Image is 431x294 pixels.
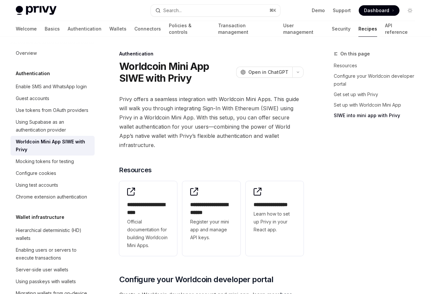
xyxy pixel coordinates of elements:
[127,218,169,249] span: Official documentation for building Worldcoin Mini Apps.
[312,7,325,14] a: Demo
[16,70,50,77] h5: Authentication
[332,21,351,37] a: Security
[334,89,420,100] a: Get set up with Privy
[16,278,76,285] div: Using passkeys with wallets
[16,193,87,201] div: Chrome extension authentication
[16,106,88,114] div: Use tokens from OAuth providers
[269,8,276,13] span: ⌘ K
[16,213,64,221] h5: Wallet infrastructure
[334,100,420,110] a: Set up with Worldcoin Mini App
[16,246,91,262] div: Enabling users or servers to execute transactions
[283,21,324,37] a: User management
[68,21,102,37] a: Authentication
[16,226,91,242] div: Hierarchical deterministic (HD) wallets
[45,21,60,37] a: Basics
[405,5,415,16] button: Toggle dark mode
[16,83,87,91] div: Enable SMS and WhatsApp login
[16,49,37,57] div: Overview
[151,5,281,16] button: Open search
[385,21,415,37] a: API reference
[11,167,95,179] a: Configure cookies
[218,21,275,37] a: Transaction management
[11,224,95,244] a: Hierarchical deterministic (HD) wallets
[119,60,234,84] h1: Worldcoin Mini App SIWE with Privy
[190,218,232,241] span: Register your mini app and manage API keys.
[334,60,420,71] a: Resources
[16,6,57,15] img: light logo
[236,67,292,78] button: Open in ChatGPT
[11,93,95,104] a: Guest accounts
[16,181,58,189] div: Using test accounts
[11,179,95,191] a: Using test accounts
[358,21,377,37] a: Recipes
[248,69,288,75] span: Open in ChatGPT
[334,71,420,89] a: Configure your Worldcoin developer portal
[11,136,95,156] a: Worldcoin Mini App SIWE with Privy
[364,7,389,14] span: Dashboard
[11,276,95,287] a: Using passkeys with wallets
[340,50,370,58] span: On this page
[11,191,95,203] a: Chrome extension authentication
[16,266,68,274] div: Server-side user wallets
[11,47,95,59] a: Overview
[119,165,152,175] span: Resources
[254,210,296,234] span: Learn how to set up Privy in your React app.
[11,156,95,167] a: Mocking tokens for testing
[16,21,37,37] a: Welcome
[109,21,126,37] a: Wallets
[11,104,95,116] a: Use tokens from OAuth providers
[16,138,91,154] div: Worldcoin Mini App SIWE with Privy
[16,118,91,134] div: Using Supabase as an authentication provider
[169,21,210,37] a: Policies & controls
[333,7,351,14] a: Support
[119,51,304,57] div: Authentication
[359,5,399,16] a: Dashboard
[11,81,95,93] a: Enable SMS and WhatsApp login
[11,264,95,276] a: Server-side user wallets
[16,157,74,165] div: Mocking tokens for testing
[334,110,420,121] a: SIWE into mini app with Privy
[119,94,304,150] span: Privy offers a seamless integration with Worldcoin Mini Apps. This guide will walk you through in...
[16,169,56,177] div: Configure cookies
[163,7,182,14] div: Search...
[11,116,95,136] a: Using Supabase as an authentication provider
[16,94,49,102] div: Guest accounts
[134,21,161,37] a: Connectors
[11,244,95,264] a: Enabling users or servers to execute transactions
